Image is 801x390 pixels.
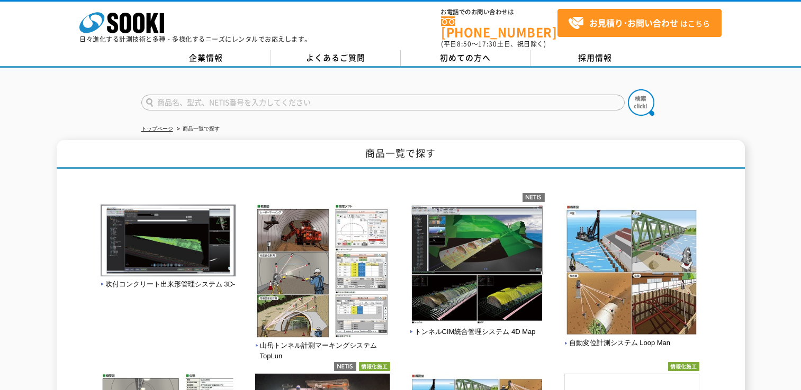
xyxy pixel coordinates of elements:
[410,327,536,338] span: トンネルCIM統合管理システム 4D Map
[255,205,390,340] img: 山岳トンネル計測マーキングシステム TopLun
[564,328,699,347] a: 自動変位計測システム Loop Man
[530,50,660,66] a: 採用情報
[410,205,545,327] img: トンネルCIM統合管理システム 4D Map
[57,140,745,169] h1: 商品一覧で探す
[457,39,472,49] span: 8:50
[141,126,173,132] a: トップページ
[668,362,699,371] img: 情報化施工
[141,95,625,110] input: 商品名、型式、NETIS番号を入力してください
[589,16,678,29] strong: お見積り･お問い合わせ
[101,269,236,288] a: 吹付コンクリート出来形管理システム 3D-
[568,15,710,31] span: はこちら
[478,39,497,49] span: 17:30
[79,36,311,42] p: 日々進化する計測技術と多種・多様化するニーズにレンタルでお応えします。
[523,193,545,202] img: netis
[557,9,722,37] a: お見積り･お問い合わせはこちら
[255,330,390,360] a: 山岳トンネル計測マーキングシステム TopLun
[141,50,271,66] a: 企業情報
[628,89,654,116] img: btn_search.png
[101,279,236,290] span: 吹付コンクリート出来形管理システム 3D-
[271,50,401,66] a: よくあるご質問
[101,205,236,279] img: 吹付コンクリート出来形管理システム 3D-
[441,39,546,49] span: (平日 ～ 土日、祝日除く)
[255,340,390,363] span: 山岳トンネル計測マーキングシステム TopLun
[401,50,530,66] a: 初めての方へ
[564,338,671,349] span: 自動変位計測システム Loop Man
[440,52,491,63] span: 初めての方へ
[175,124,220,135] li: 商品一覧で探す
[359,362,390,371] img: 情報化施工
[441,9,557,15] span: お電話でのお問い合わせは
[410,317,545,336] a: トンネルCIM統合管理システム 4D Map
[334,362,356,371] img: netis
[564,205,699,338] img: 自動変位計測システム Loop Man
[441,16,557,38] a: [PHONE_NUMBER]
